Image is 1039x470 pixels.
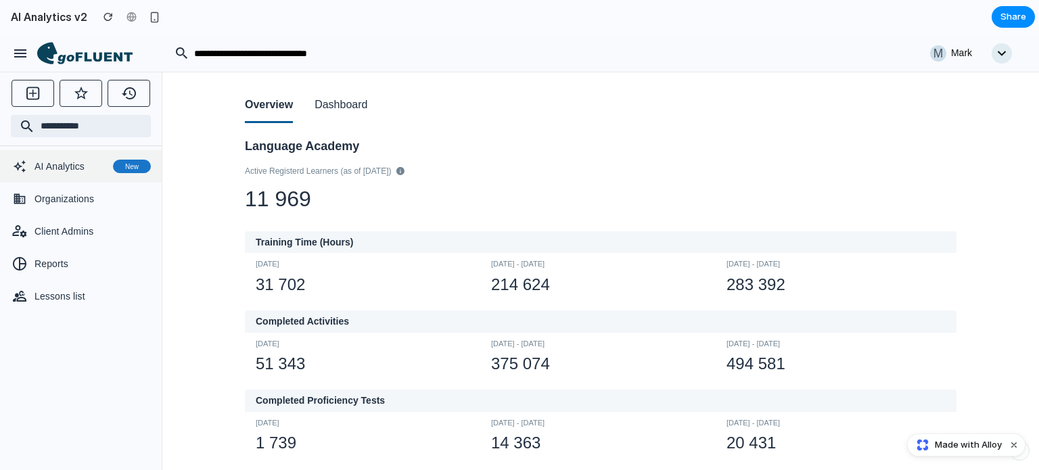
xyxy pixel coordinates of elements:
h2: AI Analytics v2 [5,9,87,25]
span: Share [1000,10,1026,24]
button: Dismiss watermark [1006,437,1022,453]
a: Made with Alloy [908,438,1003,452]
span: Made with Alloy [935,438,1002,452]
button: Share [992,6,1035,28]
